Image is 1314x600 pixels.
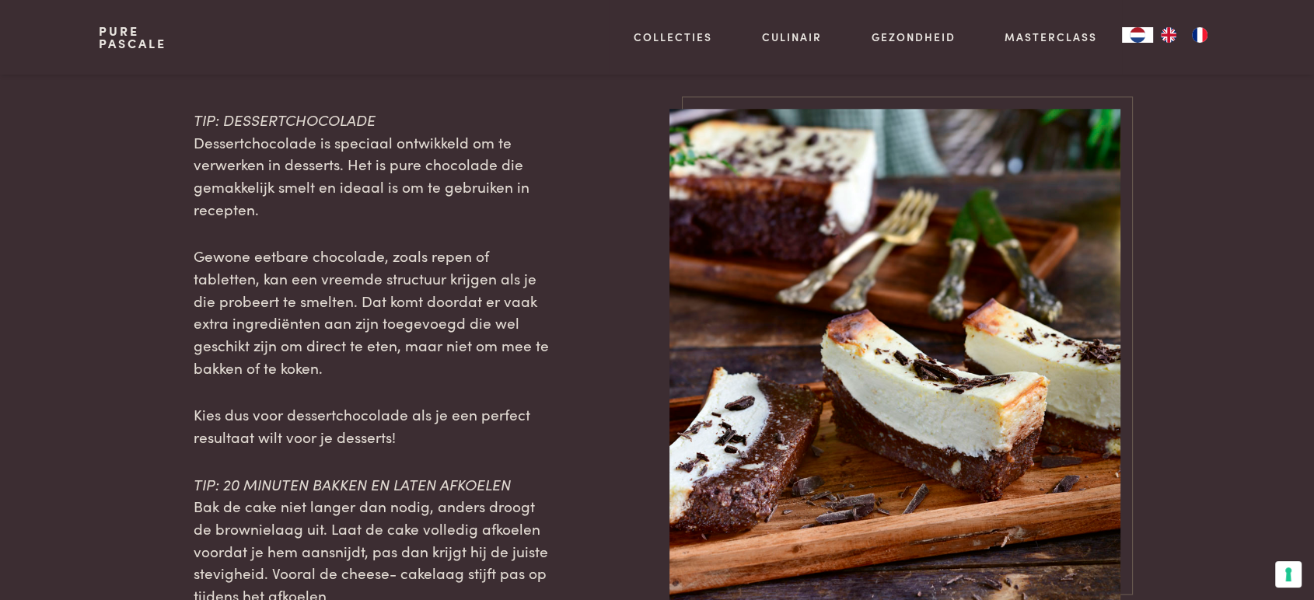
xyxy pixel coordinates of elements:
[1005,29,1097,45] a: Masterclass
[194,473,511,494] span: TIP: 20 MINUTEN BAKKEN EN LATEN AFKOELEN
[1153,27,1215,43] ul: Language list
[1153,27,1184,43] a: EN
[1275,561,1302,588] button: Uw voorkeuren voor toestemming voor trackingtechnologieën
[194,109,376,130] span: TIP: DESSERTCHOCOLADE
[762,29,822,45] a: Culinair
[1122,27,1153,43] a: NL
[99,25,166,50] a: PurePascale
[194,131,529,219] span: Dessertchocolade is speciaal ontwikkeld om te verwerken in desserts. Het is pure chocolade die ge...
[634,29,712,45] a: Collecties
[194,403,530,447] span: Kies dus voor dessertchocolade als je een perfect resultaat wilt voor je desserts!
[1122,27,1215,43] aside: Language selected: Nederlands
[1184,27,1215,43] a: FR
[1122,27,1153,43] div: Language
[194,245,549,377] span: Gewone eetbare chocolade, zoals repen of tabletten, kan een vreemde structuur krijgen als je die ...
[872,29,956,45] a: Gezondheid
